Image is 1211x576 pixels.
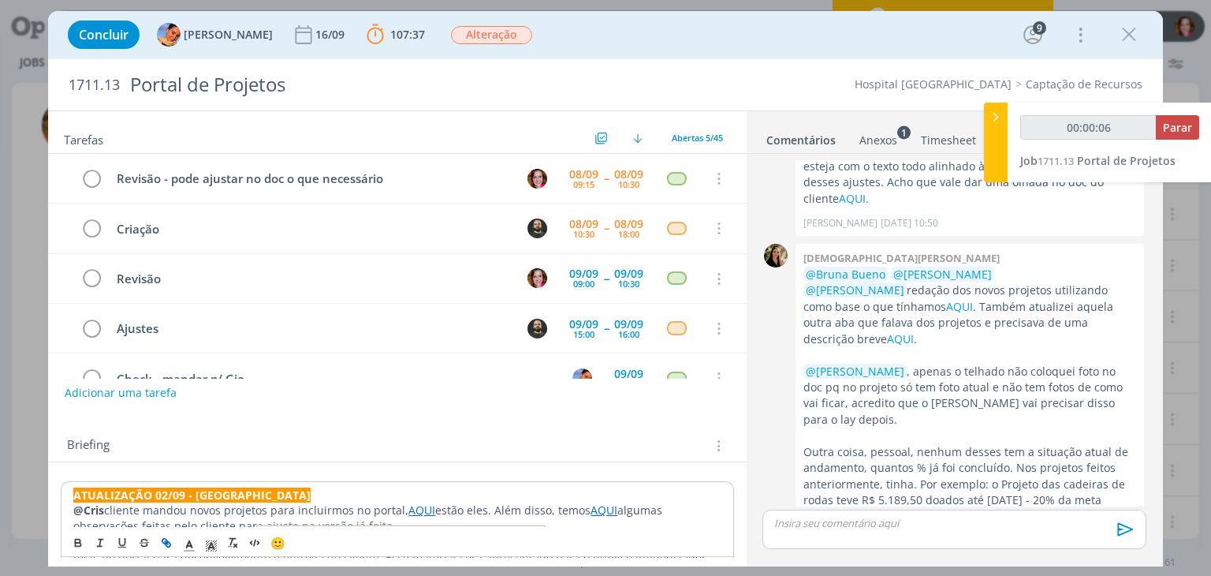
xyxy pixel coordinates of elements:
span: @[PERSON_NAME] [806,282,904,297]
a: AQUI [839,191,866,206]
div: Anexos [859,133,897,148]
span: 🙂 [270,536,285,552]
div: 09:15 [573,180,594,189]
span: -- [604,173,609,184]
img: B [527,268,547,288]
img: L [157,23,181,47]
div: Check - mandar p/ Gio [110,369,557,389]
p: o cliente solicitou que a desk emendas esteja com o texto todo alinhado à esquerda, para além des... [803,142,1136,207]
span: -- [604,323,609,334]
button: B [526,267,550,290]
div: 16:00 [618,330,639,338]
a: Comentários [766,125,837,148]
span: @[PERSON_NAME] [893,267,992,282]
a: Job1711.13Portal de Projetos [1020,153,1176,168]
button: 9 [1020,22,1045,47]
div: 09/09 [614,319,643,330]
div: 16/09 [315,29,348,40]
img: P [527,219,547,238]
span: -- [604,223,609,234]
p: cliente mandou novos projetos para incluirmos no portal, estão eles. Além disso, temos algumas ob... [73,503,721,534]
span: Cor de Fundo [200,534,222,553]
button: P [526,216,550,240]
button: Parar [1156,115,1199,140]
button: P [526,316,550,340]
span: 107:37 [390,27,425,42]
strong: ATUALIZAÇÃO 02/09 - [GEOGRAPHIC_DATA] [73,488,311,503]
img: P [527,319,547,338]
div: 09/09 [569,268,598,279]
span: Briefing [67,436,110,456]
span: Alteração [451,26,532,44]
div: 10:30 [618,180,639,189]
img: B [527,169,547,189]
span: [DATE] 10:50 [881,216,938,230]
div: 08/09 [614,219,643,230]
p: redação dos novos projetos utilizando como base o que tínhamos . Também atualizei aquela outra ab... [803,267,1136,347]
span: [PERSON_NAME] [184,29,273,40]
button: Concluir [68,21,140,49]
div: 18:00 [618,230,639,238]
div: 09/09 [569,319,598,330]
span: 1711.13 [69,77,120,94]
sup: 1 [897,125,911,139]
a: Timesheet [920,125,977,148]
div: Criação [110,219,512,239]
span: Concluir [79,28,129,41]
img: C [764,244,788,267]
span: Abertas 5/45 [672,132,723,144]
button: L [571,366,594,390]
span: Cor do Texto [178,534,200,553]
a: AQUI [408,503,435,518]
div: Portal de Projetos [123,65,688,104]
div: 08/09 [569,169,598,180]
button: Alteração [450,25,533,45]
div: 10:30 [573,230,594,238]
strong: @Cris [73,503,104,518]
button: B [526,166,550,190]
div: 09/09 [614,268,643,279]
button: Adicionar uma tarefa [64,379,177,407]
div: 9 [1033,21,1046,35]
span: 1711.13 [1038,154,1074,168]
div: Revisão [110,269,512,289]
a: AQUI [946,299,973,314]
p: , apenas o telhado não coloquei foto no doc pq no projeto só tem foto atual e não tem fotos de co... [803,364,1136,428]
div: 09/09 [614,368,643,380]
p: Outra coisa, pessoal, nenhum desses tem a situação atual de andamento, quantos % já foi concluído... [803,444,1136,525]
span: @[PERSON_NAME] [806,364,904,379]
button: 107:37 [363,22,429,47]
div: 15:00 [573,330,594,338]
div: 09:00 [573,279,594,288]
span: Parar [1163,120,1192,135]
span: Portal de Projetos [1077,153,1176,168]
a: AQUI [887,331,914,346]
div: Revisão - pode ajustar no doc o que necessário [110,169,512,189]
span: @Bruna Bueno [806,267,885,282]
span: Tarefas [64,129,103,148]
button: 🙂 [266,534,289,553]
p: [PERSON_NAME] [803,216,878,230]
b: [DEMOGRAPHIC_DATA][PERSON_NAME] [803,251,1000,265]
span: -- [604,273,609,284]
button: L[PERSON_NAME] [157,23,273,47]
img: arrow-down.svg [633,133,643,143]
a: AQUI [591,503,617,518]
div: Ajustes [110,319,512,338]
img: L [572,368,592,388]
div: 08/09 [569,219,598,230]
div: 08/09 [614,169,643,180]
a: Hospital [GEOGRAPHIC_DATA] [855,77,1012,92]
a: Captação de Recursos [1026,77,1142,92]
div: 10:30 [618,279,639,288]
div: dialog [48,11,1162,567]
